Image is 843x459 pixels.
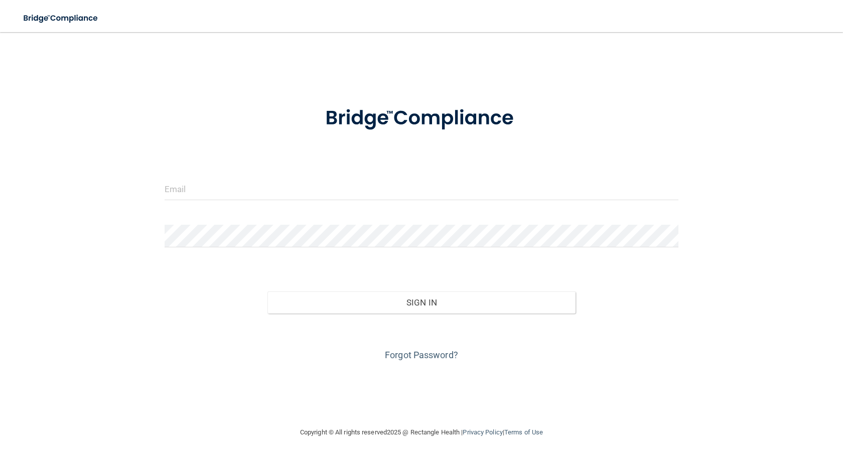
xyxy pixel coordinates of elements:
[385,350,458,360] a: Forgot Password?
[267,291,576,314] button: Sign In
[165,178,678,200] input: Email
[504,428,543,436] a: Terms of Use
[15,8,107,29] img: bridge_compliance_login_screen.278c3ca4.svg
[305,92,538,144] img: bridge_compliance_login_screen.278c3ca4.svg
[238,416,605,448] div: Copyright © All rights reserved 2025 @ Rectangle Health | |
[463,428,502,436] a: Privacy Policy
